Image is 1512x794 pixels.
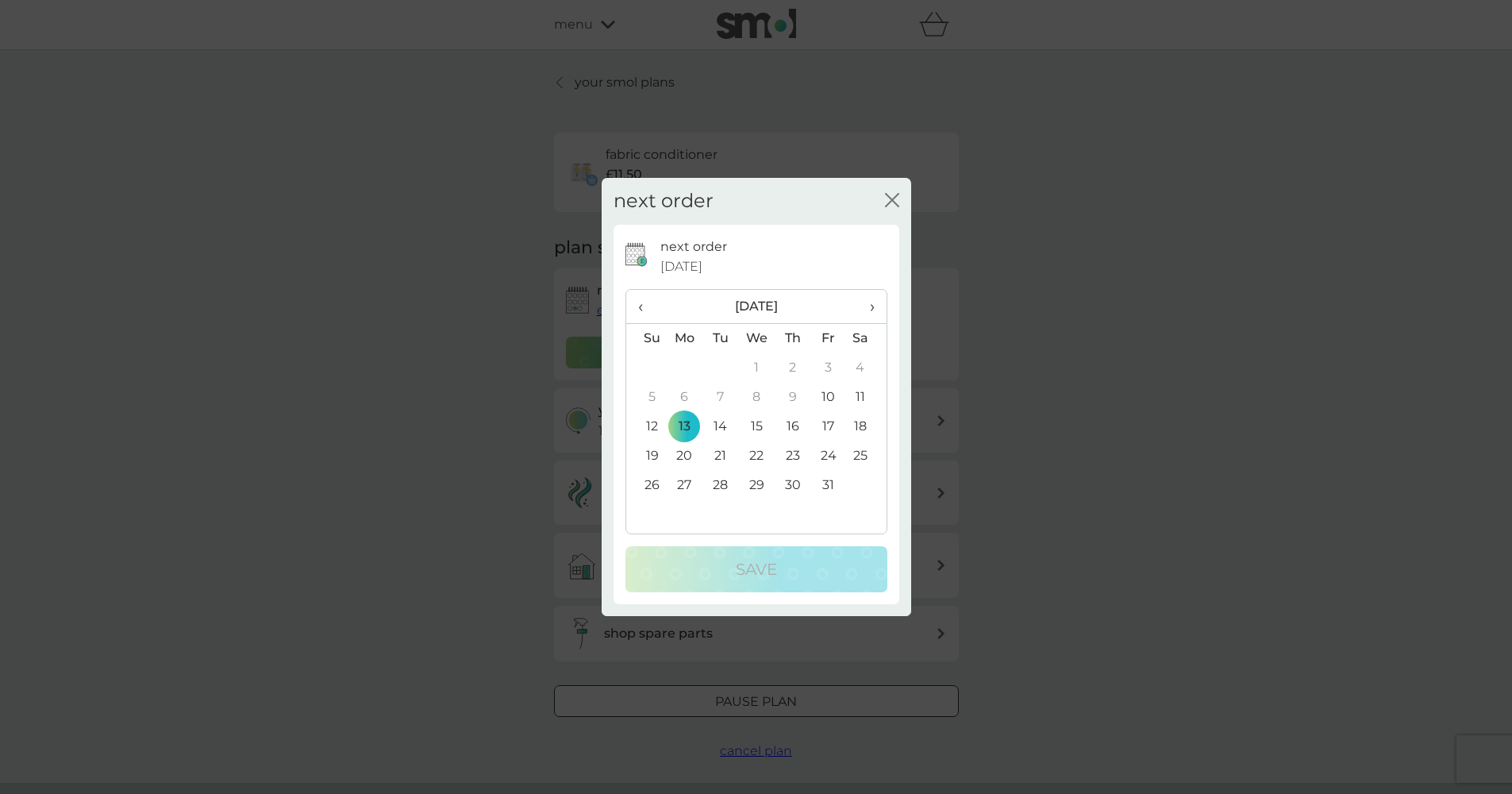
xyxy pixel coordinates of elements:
[626,441,667,471] td: 19
[738,471,775,500] td: 29
[614,190,714,213] h2: next order
[846,412,886,441] td: 18
[846,323,886,353] th: Sa
[738,383,775,412] td: 8
[660,256,702,277] span: [DATE]
[775,441,810,471] td: 23
[738,323,775,353] th: We
[846,353,886,383] td: 4
[858,290,874,323] span: ›
[846,441,886,471] td: 25
[775,323,810,353] th: Th
[625,546,887,592] button: Save
[810,412,846,441] td: 17
[738,353,775,383] td: 1
[810,323,846,353] th: Fr
[702,471,738,500] td: 28
[626,383,667,412] td: 5
[775,383,810,412] td: 9
[810,471,846,500] td: 31
[738,412,775,441] td: 15
[667,471,703,500] td: 27
[626,412,667,441] td: 12
[702,441,738,471] td: 21
[775,471,810,500] td: 30
[775,412,810,441] td: 16
[775,353,810,383] td: 2
[702,323,738,353] th: Tu
[667,441,703,471] td: 20
[702,412,738,441] td: 14
[810,441,846,471] td: 24
[846,383,886,412] td: 11
[660,237,727,257] p: next order
[638,290,655,323] span: ‹
[667,412,703,441] td: 13
[810,353,846,383] td: 3
[702,383,738,412] td: 7
[626,323,667,353] th: Su
[626,471,667,500] td: 26
[667,290,847,324] th: [DATE]
[885,193,899,210] button: close
[810,383,846,412] td: 10
[667,323,703,353] th: Mo
[738,441,775,471] td: 22
[736,557,777,582] p: Save
[667,383,703,412] td: 6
